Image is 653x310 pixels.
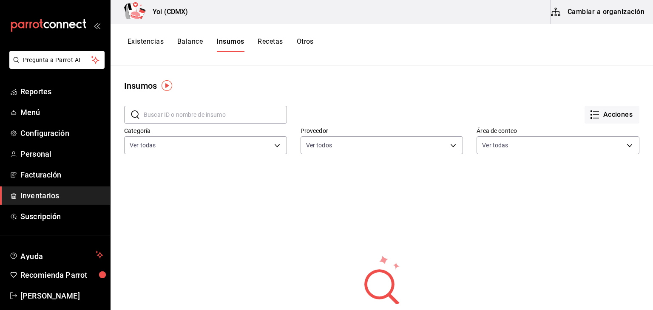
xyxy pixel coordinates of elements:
span: Recomienda Parrot [20,269,103,281]
span: Suscripción [20,211,103,222]
label: Proveedor [301,128,463,134]
span: Menú [20,107,103,118]
label: Área de conteo [477,128,639,134]
button: open_drawer_menu [94,22,100,29]
span: Pregunta a Parrot AI [23,56,91,65]
span: Ver todas [130,141,156,149]
span: Configuración [20,127,103,139]
button: Recetas [258,37,283,52]
button: Pregunta a Parrot AI [9,51,105,69]
button: Insumos [216,37,244,52]
span: Personal [20,148,103,160]
a: Pregunta a Parrot AI [6,62,105,70]
button: Balance [177,37,203,52]
span: Inventarios [20,190,103,201]
h3: Yoi (CDMX) [146,7,188,17]
img: Tooltip marker [162,80,172,91]
span: Facturación [20,169,103,180]
div: Insumos [124,79,157,92]
span: Ver todos [306,141,332,149]
div: navigation tabs [128,37,314,52]
button: Otros [297,37,314,52]
span: Reportes [20,86,103,97]
button: Acciones [585,106,639,124]
label: Categoría [124,128,287,134]
span: Ayuda [20,250,92,260]
span: [PERSON_NAME] [20,290,103,302]
button: Existencias [128,37,164,52]
input: Buscar ID o nombre de insumo [144,106,287,123]
span: Ver todas [482,141,508,149]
